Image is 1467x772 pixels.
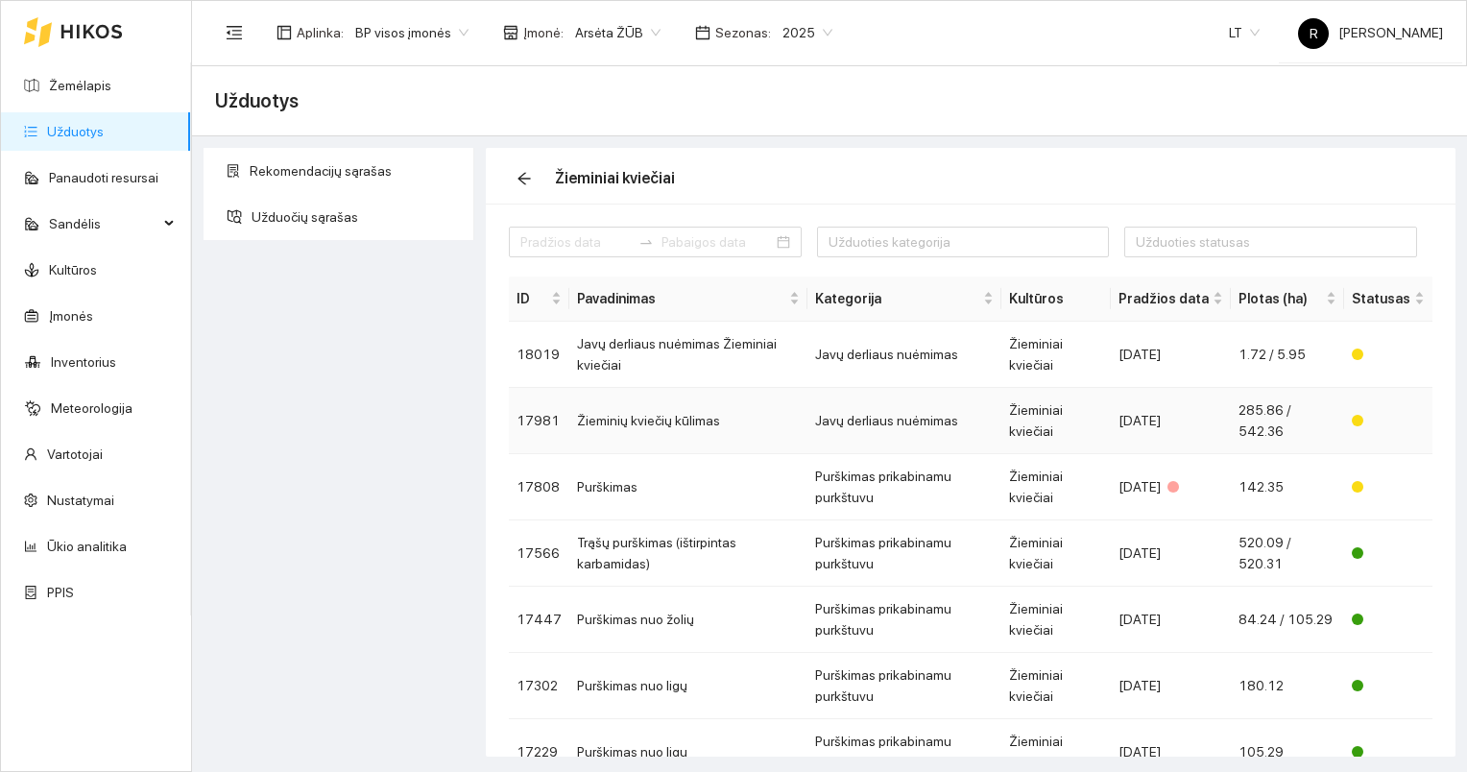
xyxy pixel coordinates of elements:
td: 180.12 [1231,653,1344,719]
td: Žieminiai kviečiai [1001,454,1110,520]
span: Užduotys [215,85,299,116]
td: Trąšų purškimas (ištirpintas karbamidas) [569,520,807,587]
span: solution [227,164,240,178]
td: Purškimas nuo žolių [569,587,807,653]
td: 17566 [509,520,569,587]
span: Aplinka : [297,22,344,43]
span: LT [1229,18,1260,47]
div: [DATE] [1118,410,1223,431]
td: 17808 [509,454,569,520]
span: swap-right [638,234,654,250]
span: ID [517,288,547,309]
a: Panaudoti resursai [49,170,158,185]
span: 2025 [782,18,832,47]
span: 1.72 / 5.95 [1239,347,1306,362]
td: 18019 [509,322,569,388]
span: arrow-left [510,171,539,186]
span: Įmonė : [523,22,564,43]
span: to [638,234,654,250]
td: Žieminiai kviečiai [1001,388,1110,454]
div: [DATE] [1118,675,1223,696]
span: Pavadinimas [577,288,785,309]
span: calendar [695,25,710,40]
a: Inventorius [51,354,116,370]
span: layout [277,25,292,40]
td: Žieminių kviečių kūlimas [569,388,807,454]
a: Kultūros [49,262,97,277]
span: shop [503,25,518,40]
div: [DATE] [1118,476,1223,497]
a: Ūkio analitika [47,539,127,554]
a: Įmonės [49,308,93,324]
td: Purškimas [569,454,807,520]
span: 285.86 / 542.36 [1239,402,1291,439]
th: this column's title is Plotas (ha),this column is sortable [1231,277,1344,322]
th: this column's title is ID,this column is sortable [509,277,569,322]
a: Vartotojai [47,446,103,462]
th: Kultūros [1001,277,1110,322]
input: Pabaigos data [661,231,772,253]
span: Kategorija [815,288,980,309]
div: [DATE] [1118,543,1223,564]
span: Pradžios data [1118,288,1209,309]
button: menu-fold [215,13,253,52]
td: Žieminiai kviečiai [1001,653,1110,719]
td: Javų derliaus nuėmimas Žieminiai kviečiai [569,322,807,388]
td: 17981 [509,388,569,454]
th: this column's title is Statusas,this column is sortable [1344,277,1432,322]
span: 520.09 / 520.31 [1239,535,1291,571]
span: 84.24 / 105.29 [1239,612,1333,627]
td: 142.35 [1231,454,1344,520]
div: [DATE] [1118,344,1223,365]
td: Žieminiai kviečiai [1001,322,1110,388]
td: Žieminiai kviečiai [1001,587,1110,653]
div: Žieminiai kviečiai [555,166,675,190]
td: Purškimas prikabinamu purkštuvu [807,520,1002,587]
td: Žieminiai kviečiai [1001,520,1110,587]
td: Purškimas prikabinamu purkštuvu [807,653,1002,719]
span: Statusas [1352,288,1410,309]
button: arrow-left [509,163,540,194]
td: Purškimas nuo ligų [569,653,807,719]
a: PPIS [47,585,74,600]
span: Užduočių sąrašas [252,198,459,236]
span: Rekomendacijų sąrašas [250,152,459,190]
th: this column's title is Pradžios data,this column is sortable [1111,277,1231,322]
span: Plotas (ha) [1239,288,1322,309]
a: Meteorologija [51,400,132,416]
td: Purškimas prikabinamu purkštuvu [807,454,1002,520]
input: Pradžios data [520,231,631,253]
span: Arsėta ŽŪB [575,18,661,47]
span: BP visos įmonės [355,18,469,47]
td: 17447 [509,587,569,653]
span: menu-fold [226,24,243,41]
a: Nustatymai [47,493,114,508]
td: Javų derliaus nuėmimas [807,322,1002,388]
span: Sezonas : [715,22,771,43]
a: Užduotys [47,124,104,139]
td: Javų derliaus nuėmimas [807,388,1002,454]
th: this column's title is Pavadinimas,this column is sortable [569,277,807,322]
span: R [1310,18,1318,49]
div: [DATE] [1118,741,1223,762]
th: this column's title is Kategorija,this column is sortable [807,277,1002,322]
td: Purškimas prikabinamu purkštuvu [807,587,1002,653]
a: Žemėlapis [49,78,111,93]
div: [DATE] [1118,609,1223,630]
span: Sandėlis [49,205,158,243]
td: 17302 [509,653,569,719]
span: [PERSON_NAME] [1298,25,1443,40]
